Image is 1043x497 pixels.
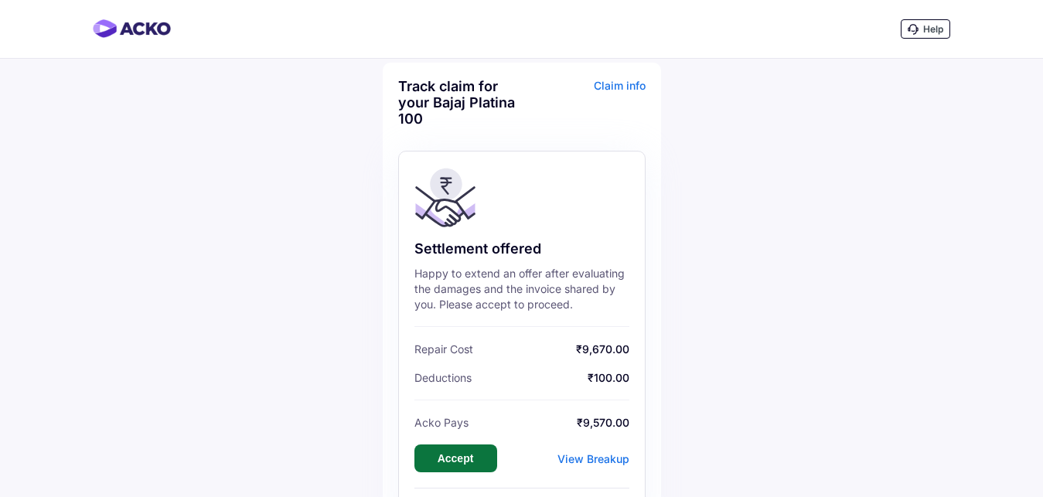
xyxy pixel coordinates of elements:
span: Deductions [414,371,472,384]
img: horizontal-gradient.png [93,19,171,38]
div: Track claim for your Bajaj Platina 100 [398,78,518,127]
button: Accept [414,444,497,472]
div: Settlement offered [414,240,629,258]
div: Claim info [526,78,646,138]
span: Help [923,23,943,35]
div: Happy to extend an offer after evaluating the damages and the invoice shared by you. Please accep... [414,266,629,312]
span: ₹9,570.00 [472,416,629,429]
div: View Breakup [557,452,629,465]
span: ₹100.00 [475,371,629,384]
span: Repair Cost [414,342,473,356]
span: Acko Pays [414,416,469,429]
span: ₹9,670.00 [477,342,629,356]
